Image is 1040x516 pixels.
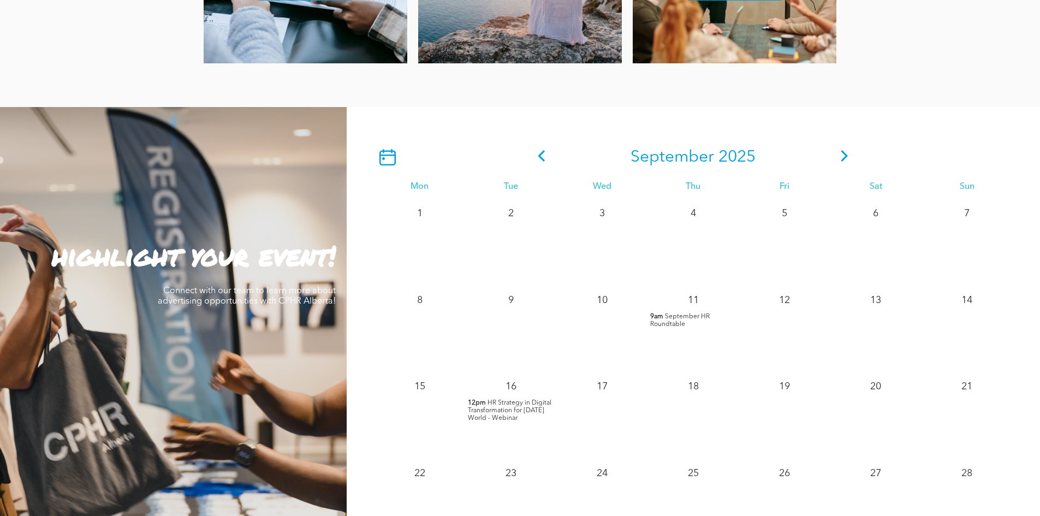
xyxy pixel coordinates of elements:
p: 9 [501,290,521,310]
p: 1 [410,204,430,223]
p: 8 [410,290,430,310]
p: 27 [866,464,886,483]
div: Mon [374,182,465,192]
p: 22 [410,464,430,483]
p: 3 [592,204,612,223]
span: 9am [650,313,663,321]
strong: highlight your event! [52,236,336,275]
p: 14 [957,290,977,310]
p: 4 [684,204,703,223]
p: 28 [957,464,977,483]
div: Fri [739,182,830,192]
span: September HR Roundtable [650,313,710,328]
p: 15 [410,377,430,396]
div: Wed [556,182,647,192]
p: 21 [957,377,977,396]
p: 11 [684,290,703,310]
p: 16 [501,377,521,396]
div: Sat [830,182,922,192]
p: 7 [957,204,977,223]
p: 19 [775,377,794,396]
p: 25 [684,464,703,483]
p: 18 [684,377,703,396]
p: 13 [866,290,886,310]
span: HR Strategy in Digital Transformation for [DATE] World - Webinar [468,400,551,422]
p: 12 [775,290,794,310]
p: 26 [775,464,794,483]
span: 2025 [718,149,756,165]
p: 20 [866,377,886,396]
p: 6 [866,204,886,223]
span: 12pm [468,399,486,407]
div: Sun [922,182,1013,192]
p: 17 [592,377,612,396]
span: September [631,149,714,165]
p: 5 [775,204,794,223]
span: Connect with our team to learn more about advertising opportunities with CPHR Alberta! [158,287,336,306]
div: Tue [465,182,556,192]
p: 23 [501,464,521,483]
div: Thu [647,182,739,192]
p: 24 [592,464,612,483]
p: 2 [501,204,521,223]
p: 10 [592,290,612,310]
